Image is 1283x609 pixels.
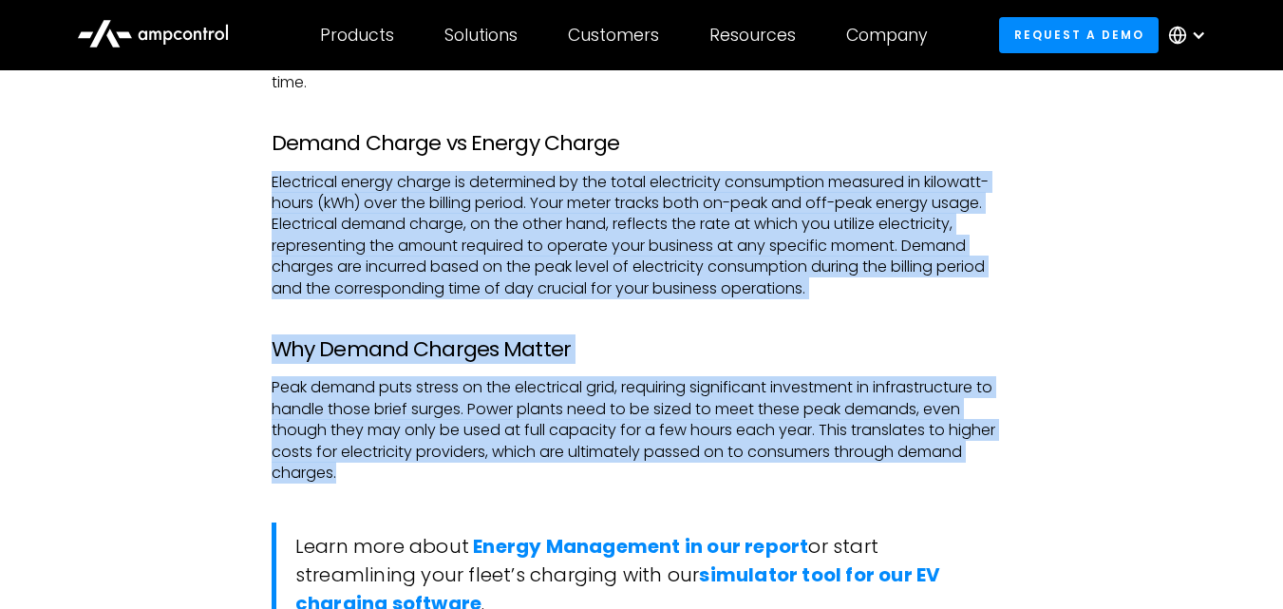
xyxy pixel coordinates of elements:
div: Solutions [444,25,518,46]
p: Peak demand puts stress on the electrical grid, requiring significant investment in infrastructur... [272,377,1011,484]
a: Energy Management in our report [473,533,808,560]
div: Products [320,25,394,46]
h3: Demand Charge vs Energy Charge [272,131,1011,156]
div: Company [846,25,928,46]
p: Electrical energy charge is determined by the total electricity consumption measured in kilowatt-... [272,172,1011,299]
div: Resources [709,25,796,46]
div: Customers [568,25,659,46]
a: Request a demo [999,17,1159,52]
h3: Why Demand Charges Matter [272,337,1011,362]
